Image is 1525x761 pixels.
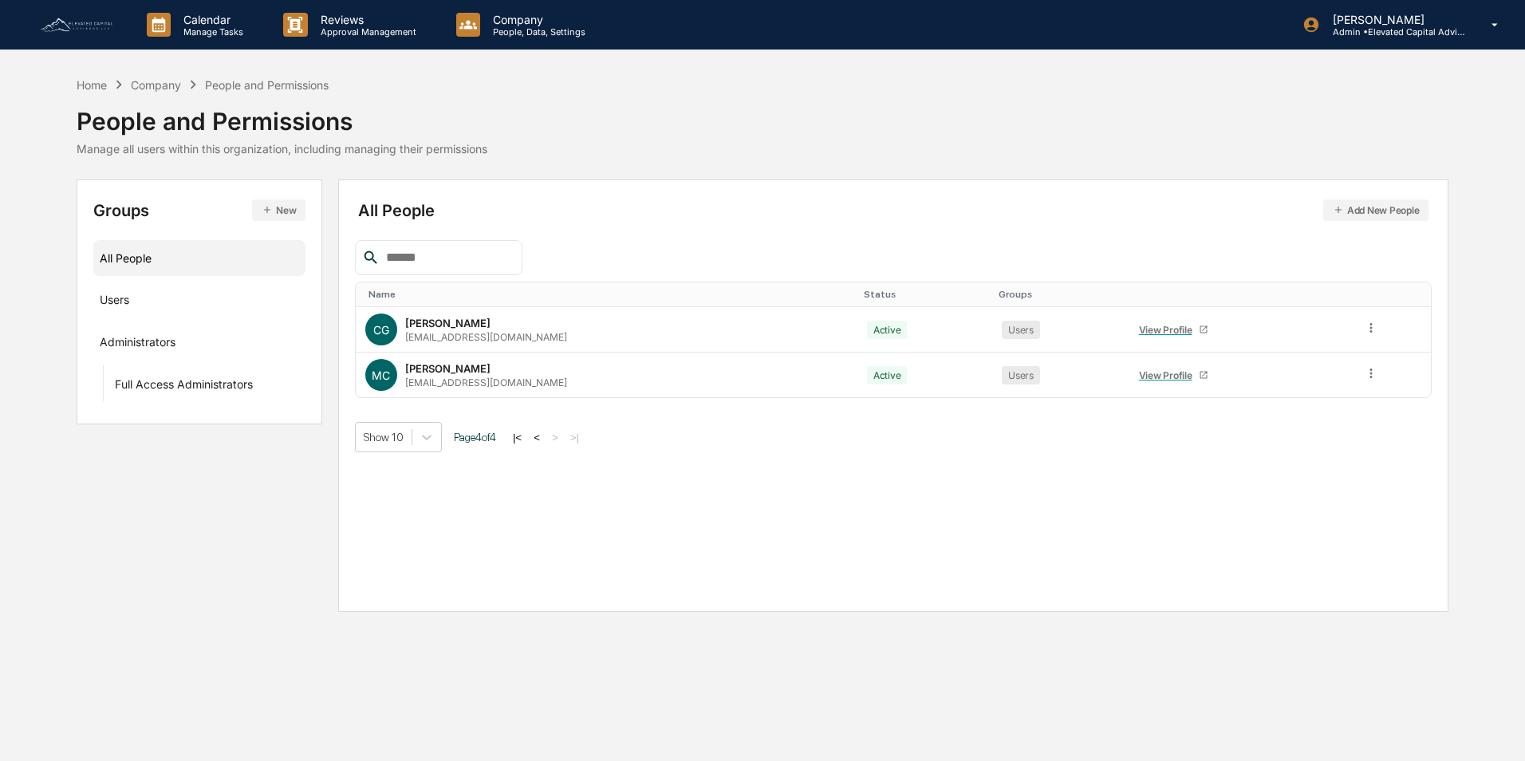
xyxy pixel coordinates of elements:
a: View Profile [1132,317,1215,342]
div: Users [1002,366,1040,384]
button: < [529,431,545,444]
p: Calendar [171,13,251,26]
iframe: Open customer support [1474,708,1517,751]
div: Manage all users within this organization, including managing their permissions [77,142,487,156]
div: Toggle SortBy [368,289,851,300]
span: MC [372,369,390,382]
div: People and Permissions [77,94,487,136]
div: Home [77,78,107,92]
div: [PERSON_NAME] [405,362,491,375]
p: Manage Tasks [171,26,251,37]
p: Approval Management [308,26,424,37]
button: > [547,431,563,444]
a: View Profile [1132,363,1215,388]
div: People and Permissions [205,78,329,92]
div: Groups [93,199,306,221]
div: Users [100,293,129,312]
p: Company [480,13,593,26]
div: [EMAIL_ADDRESS][DOMAIN_NAME] [405,377,567,388]
div: All People [100,245,300,271]
p: Admin • Elevated Capital Advisors [1320,26,1468,37]
div: View Profile [1139,324,1199,336]
button: |< [508,431,526,444]
div: Toggle SortBy [999,289,1116,300]
div: Active [867,321,908,339]
div: View Profile [1139,369,1199,381]
div: All People [358,199,1429,221]
div: [EMAIL_ADDRESS][DOMAIN_NAME] [405,331,567,343]
div: Toggle SortBy [1129,289,1348,300]
p: People, Data, Settings [480,26,593,37]
div: Administrators [100,335,175,354]
div: Toggle SortBy [864,289,986,300]
div: Company [131,78,181,92]
button: New [252,199,305,221]
span: CG [373,323,389,337]
div: Active [867,366,908,384]
button: Add New People [1323,199,1429,221]
p: [PERSON_NAME] [1320,13,1468,26]
div: Toggle SortBy [1367,289,1425,300]
div: [PERSON_NAME] [405,317,491,329]
p: Reviews [308,13,424,26]
img: logo [38,16,115,34]
span: Page 4 of 4 [454,431,496,444]
div: Users [1002,321,1040,339]
button: >| [565,431,584,444]
div: Full Access Administrators [115,377,253,396]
